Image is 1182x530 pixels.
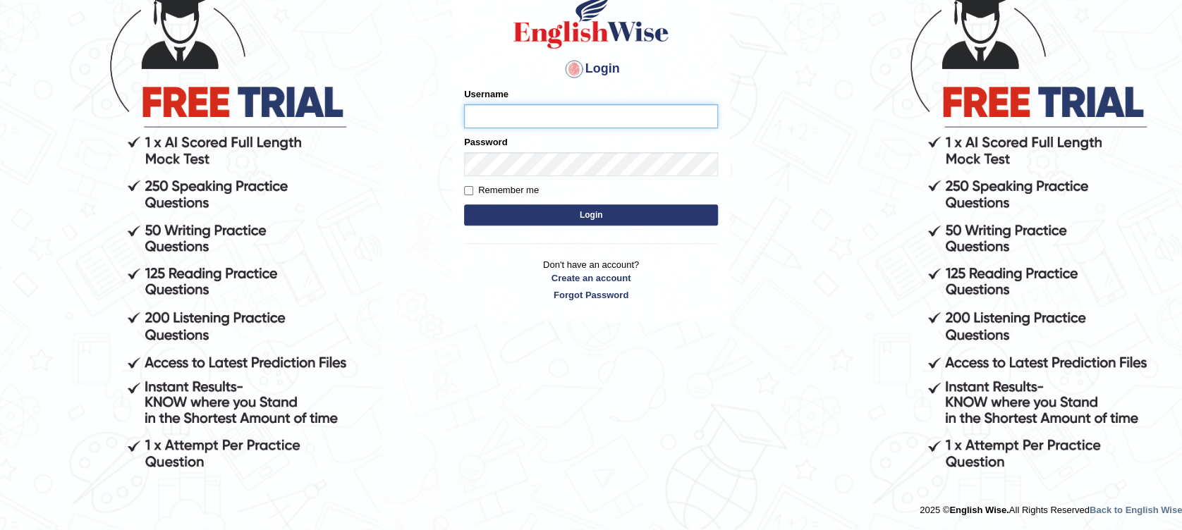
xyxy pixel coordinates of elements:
button: Login [464,204,718,226]
label: Username [464,87,508,101]
label: Password [464,135,507,149]
label: Remember me [464,183,539,197]
a: Forgot Password [464,288,718,302]
strong: English Wise. [949,505,1009,515]
p: Don't have an account? [464,258,718,302]
a: Back to English Wise [1090,505,1182,515]
div: 2025 © All Rights Reserved [920,496,1182,517]
input: Remember me [464,186,473,195]
a: Create an account [464,271,718,285]
h4: Login [464,58,718,80]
